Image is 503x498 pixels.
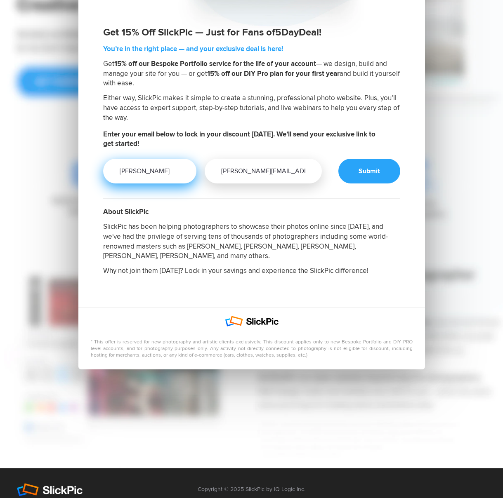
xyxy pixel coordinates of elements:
h2: Get — we design, build and manage your site for you — or get and build it yourself with ease. Eit... [103,44,400,123]
p: Get 15% Off SlickPic — Just for Fans of ! [103,25,400,40]
p: * This offer is reserved for new photography and artistic clients exclusively. This discount appl... [78,339,425,365]
img: SlickPic — Professional Photography Websites [17,483,83,496]
b: About SlickPic [103,207,149,216]
input: Your name [103,159,197,183]
b: You’re in the right place — and your exclusive deal is here! [103,45,283,53]
b: 15% off our Bespoke Portfolio service for the life of your account [114,59,316,68]
p: Copyright © 2025 SlickPic by IQ Logic Inc. [131,483,372,496]
input: Email [205,159,321,183]
b: Enter your email below to lock in your discount [DATE]. We’ll send your exclusive link to get sta... [103,130,375,148]
span: 5DayDeal [275,26,319,38]
h2: SlickPic has been helping photographers to showcase their photos online since [DATE], and we've h... [103,207,400,276]
img: SlickPic [225,316,279,327]
b: 15% off our DIY Pro plan for your first year [207,69,340,78]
